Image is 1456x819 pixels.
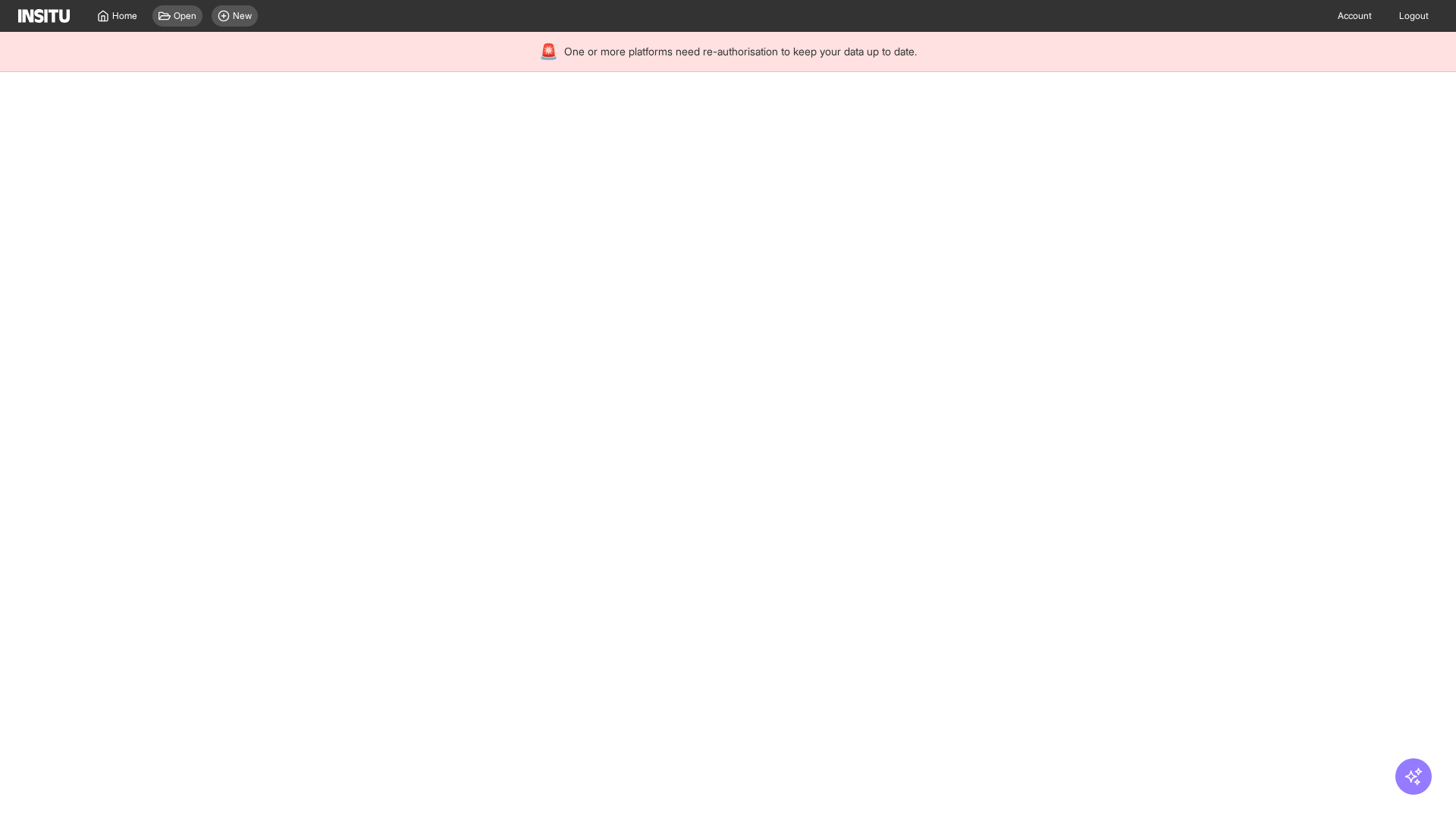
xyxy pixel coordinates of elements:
[174,10,196,22] span: Open
[18,9,70,23] img: Logo
[564,44,917,59] span: One or more platforms need re-authorisation to keep your data up to date.
[539,41,558,62] div: 🚨
[233,10,252,22] span: New
[112,10,137,22] span: Home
